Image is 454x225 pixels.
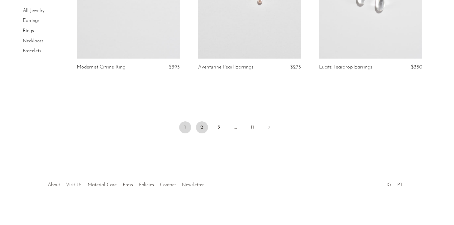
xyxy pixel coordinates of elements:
a: About [48,183,60,187]
a: 11 [246,121,258,133]
a: PT [397,183,403,187]
a: Modernist Citrine Ring [77,65,125,70]
a: Next [263,121,275,135]
a: 2 [196,121,208,133]
a: Rings [23,29,34,33]
span: $275 [290,65,301,70]
a: Contact [160,183,176,187]
ul: Social Medias [383,178,406,189]
ul: Quick links [45,178,207,189]
a: Necklaces [23,39,44,44]
span: 1 [179,121,191,133]
span: $395 [169,65,180,70]
a: Policies [139,183,154,187]
a: Lucite Teardrop Earrings [319,65,372,70]
a: Earrings [23,19,40,23]
a: Bracelets [23,49,41,53]
a: Material Care [88,183,117,187]
a: IG [386,183,391,187]
a: Aventurine Pearl Earrings [198,65,253,70]
span: … [230,121,242,133]
a: Visit Us [66,183,82,187]
span: $350 [411,65,422,70]
a: All Jewelry [23,8,44,13]
a: 3 [213,121,225,133]
a: Press [123,183,133,187]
